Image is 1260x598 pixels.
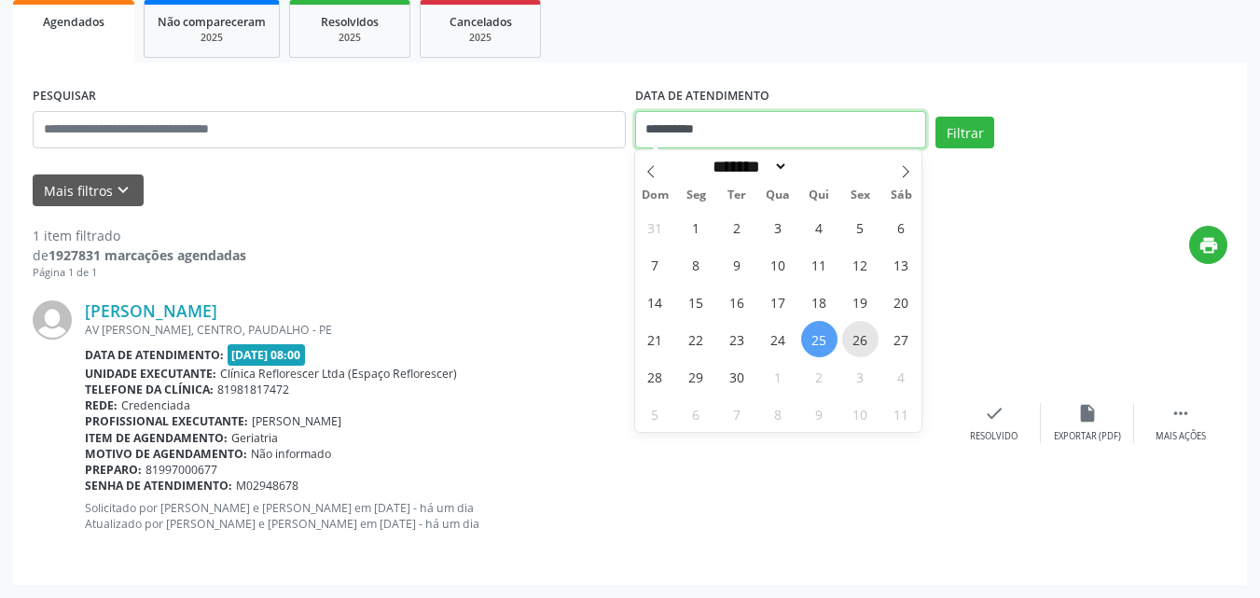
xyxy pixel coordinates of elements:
span: Outubro 4, 2025 [883,358,920,395]
span: Outubro 11, 2025 [883,396,920,432]
div: 2025 [434,31,527,45]
button: Mais filtroskeyboard_arrow_down [33,174,144,207]
i: keyboard_arrow_down [113,180,133,201]
span: Setembro 14, 2025 [637,284,673,320]
input: Year [788,157,850,176]
span: Setembro 4, 2025 [801,209,838,245]
span: Agendados [43,14,104,30]
div: Resolvido [970,430,1018,443]
span: Agosto 31, 2025 [637,209,673,245]
span: Dom [635,189,676,202]
span: Setembro 15, 2025 [678,284,714,320]
span: Setembro 29, 2025 [678,358,714,395]
span: Setembro 9, 2025 [719,246,755,283]
label: PESQUISAR [33,82,96,111]
span: Setembro 20, 2025 [883,284,920,320]
div: 1 item filtrado [33,226,246,245]
span: Setembro 18, 2025 [801,284,838,320]
div: de [33,245,246,265]
p: Solicitado por [PERSON_NAME] e [PERSON_NAME] em [DATE] - há um dia Atualizado por [PERSON_NAME] e... [85,500,948,532]
span: Setembro 17, 2025 [760,284,796,320]
span: Outubro 8, 2025 [760,396,796,432]
img: img [33,300,72,340]
span: Cancelados [450,14,512,30]
span: Qua [757,189,798,202]
select: Month [707,157,789,176]
span: Outubro 9, 2025 [801,396,838,432]
span: Outubro 10, 2025 [842,396,879,432]
span: Setembro 16, 2025 [719,284,755,320]
span: Setembro 28, 2025 [637,358,673,395]
span: Setembro 5, 2025 [842,209,879,245]
span: Setembro 10, 2025 [760,246,796,283]
b: Unidade executante: [85,366,216,382]
div: Exportar (PDF) [1054,430,1121,443]
b: Item de agendamento: [85,430,228,446]
span: Credenciada [121,397,190,413]
span: 81981817472 [217,382,289,397]
span: Setembro 6, 2025 [883,209,920,245]
div: Página 1 de 1 [33,265,246,281]
div: Mais ações [1156,430,1206,443]
i: print [1198,235,1219,256]
b: Data de atendimento: [85,347,224,363]
div: AV [PERSON_NAME], CENTRO, PAUDALHO - PE [85,322,948,338]
strong: 1927831 marcações agendadas [48,246,246,264]
span: Setembro 7, 2025 [637,246,673,283]
span: Resolvidos [321,14,379,30]
span: [PERSON_NAME] [252,413,341,429]
span: Seg [675,189,716,202]
span: Ter [716,189,757,202]
span: Geriatria [231,430,278,446]
span: Não informado [251,446,331,462]
b: Telefone da clínica: [85,382,214,397]
span: Setembro 2, 2025 [719,209,755,245]
b: Preparo: [85,462,142,478]
button: Filtrar [935,117,994,148]
b: Senha de atendimento: [85,478,232,494]
i:  [1170,403,1191,424]
div: 2025 [158,31,266,45]
span: Clínica Reflorescer Ltda (Espaço Reflorescer) [220,366,457,382]
span: Setembro 26, 2025 [842,321,879,357]
span: Setembro 8, 2025 [678,246,714,283]
div: 2025 [303,31,396,45]
span: Outubro 6, 2025 [678,396,714,432]
span: Setembro 22, 2025 [678,321,714,357]
span: Sáb [880,189,921,202]
span: Setembro 12, 2025 [842,246,879,283]
label: DATA DE ATENDIMENTO [635,82,769,111]
b: Rede: [85,397,118,413]
span: Não compareceram [158,14,266,30]
span: Sex [839,189,880,202]
b: Profissional executante: [85,413,248,429]
span: Setembro 13, 2025 [883,246,920,283]
span: Setembro 24, 2025 [760,321,796,357]
span: Outubro 2, 2025 [801,358,838,395]
button: print [1189,226,1227,264]
span: Outubro 7, 2025 [719,396,755,432]
span: Qui [798,189,839,202]
span: [DATE] 08:00 [228,344,306,366]
span: M02948678 [236,478,298,494]
i: check [984,403,1004,424]
a: [PERSON_NAME] [85,300,217,321]
b: Motivo de agendamento: [85,446,247,462]
span: Setembro 25, 2025 [801,321,838,357]
span: Setembro 27, 2025 [883,321,920,357]
span: Setembro 30, 2025 [719,358,755,395]
span: Setembro 23, 2025 [719,321,755,357]
span: Setembro 19, 2025 [842,284,879,320]
span: Outubro 1, 2025 [760,358,796,395]
span: Setembro 3, 2025 [760,209,796,245]
span: Outubro 5, 2025 [637,396,673,432]
span: Outubro 3, 2025 [842,358,879,395]
span: Setembro 11, 2025 [801,246,838,283]
span: 81997000677 [145,462,217,478]
span: Setembro 21, 2025 [637,321,673,357]
i: insert_drive_file [1077,403,1098,424]
span: Setembro 1, 2025 [678,209,714,245]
